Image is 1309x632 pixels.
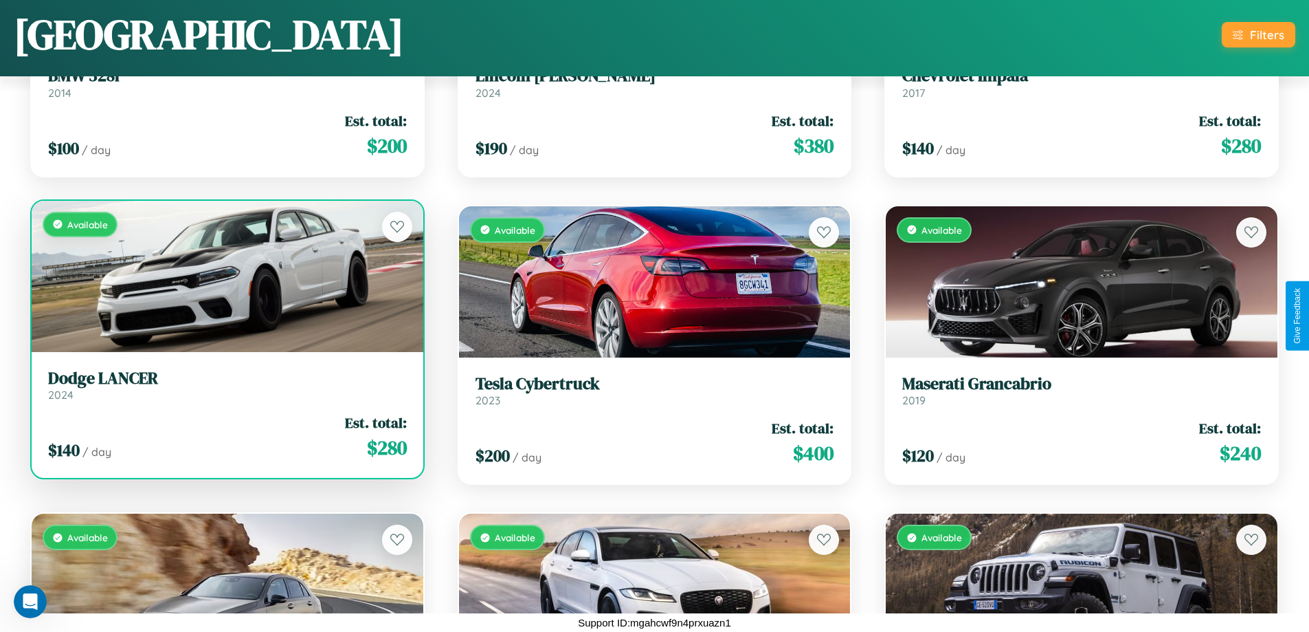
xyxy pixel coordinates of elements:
[48,388,74,402] span: 2024
[937,143,965,157] span: / day
[48,369,407,389] h3: Dodge LANCER
[67,532,108,543] span: Available
[48,66,407,86] h3: BMW 328i
[48,439,80,461] span: $ 140
[82,143,111,157] span: / day
[367,434,407,461] span: $ 280
[476,444,510,467] span: $ 200
[48,369,407,402] a: Dodge LANCER2024
[902,374,1261,408] a: Maserati Grancabrio2019
[367,132,407,160] span: $ 200
[1250,28,1284,42] div: Filters
[476,374,834,408] a: Tesla Cybertruck2023
[476,393,500,407] span: 2023
[902,66,1261,100] a: Chevrolet Impala2017
[772,418,833,438] span: Est. total:
[902,444,934,467] span: $ 120
[902,137,934,160] span: $ 140
[902,374,1261,394] h3: Maserati Grancabrio
[476,86,501,100] span: 2024
[476,66,834,100] a: Lincoln [PERSON_NAME]2024
[772,111,833,131] span: Est. total:
[48,137,79,160] span: $ 100
[1221,132,1261,160] span: $ 280
[14,585,47,618] iframe: Intercom live chat
[14,6,404,63] h1: [GEOGRAPHIC_DATA]
[1220,439,1261,467] span: $ 240
[1293,288,1302,344] div: Give Feedback
[921,224,962,236] span: Available
[1222,22,1295,47] button: Filters
[902,86,925,100] span: 2017
[476,374,834,394] h3: Tesla Cybertruck
[67,219,108,230] span: Available
[902,66,1261,86] h3: Chevrolet Impala
[495,532,535,543] span: Available
[48,86,71,100] span: 2014
[48,66,407,100] a: BMW 328i2014
[495,224,535,236] span: Available
[476,137,507,160] span: $ 190
[793,439,833,467] span: $ 400
[510,143,539,157] span: / day
[1199,111,1261,131] span: Est. total:
[1199,418,1261,438] span: Est. total:
[82,445,111,459] span: / day
[578,613,731,632] p: Support ID: mgahcwf9n4prxuazn1
[345,413,407,433] span: Est. total:
[513,450,541,464] span: / day
[937,450,965,464] span: / day
[345,111,407,131] span: Est. total:
[476,66,834,86] h3: Lincoln [PERSON_NAME]
[902,393,926,407] span: 2019
[794,132,833,160] span: $ 380
[921,532,962,543] span: Available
